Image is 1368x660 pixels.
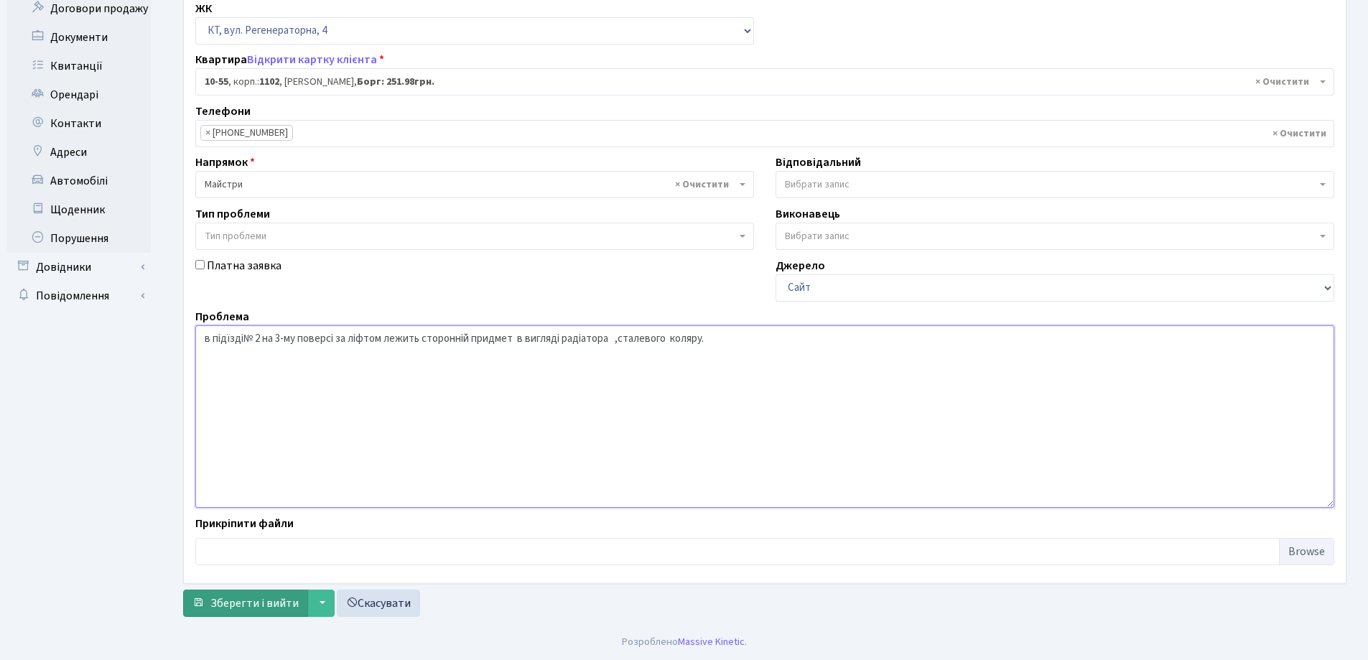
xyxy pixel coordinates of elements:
[7,52,151,80] a: Квитанції
[7,109,151,138] a: Контакти
[7,167,151,195] a: Автомобілі
[183,590,308,617] button: Зберегти і вийти
[7,282,151,310] a: Повідомлення
[678,634,745,649] a: Massive Kinetic
[205,177,736,192] span: Майстри
[247,52,377,68] a: Відкрити картку клієнта
[337,590,420,617] a: Скасувати
[7,23,151,52] a: Документи
[622,634,747,650] div: Розроблено .
[195,171,754,198] span: Майстри
[785,229,850,243] span: Вибрати запис
[205,75,228,89] b: 10-55
[785,177,850,192] span: Вибрати запис
[675,177,729,192] span: Видалити всі елементи
[7,224,151,253] a: Порушення
[1272,126,1326,141] span: Видалити всі елементи
[210,595,299,611] span: Зберегти і вийти
[357,75,434,89] b: Борг: 251.98грн.
[195,103,251,120] label: Телефони
[195,308,249,325] label: Проблема
[200,125,293,141] li: 097-911-06-84
[776,205,840,223] label: Виконавець
[7,80,151,109] a: Орендарі
[776,257,825,274] label: Джерело
[195,205,270,223] label: Тип проблеми
[207,257,281,274] label: Платна заявка
[195,515,294,532] label: Прикріпити файли
[195,325,1334,508] textarea: в підїзді№ 2 на 3-му поверсі за ліфтом лежить сторонній придмет в вигляді радіатора металевого ко...
[195,51,384,68] label: Квартира
[1255,75,1309,89] span: Видалити всі елементи
[7,138,151,167] a: Адреси
[7,195,151,224] a: Щоденник
[7,253,151,282] a: Довідники
[195,68,1334,96] span: <b>10-55</b>, корп.: <b>1102</b>, Старченко Олена Вікторівна, <b>Борг: 251.98грн.</b>
[776,154,861,171] label: Відповідальний
[195,154,255,171] label: Напрямок
[259,75,279,89] b: 1102
[205,126,210,140] span: ×
[205,229,266,243] span: Тип проблеми
[205,75,1316,89] span: <b>10-55</b>, корп.: <b>1102</b>, Старченко Олена Вікторівна, <b>Борг: 251.98грн.</b>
